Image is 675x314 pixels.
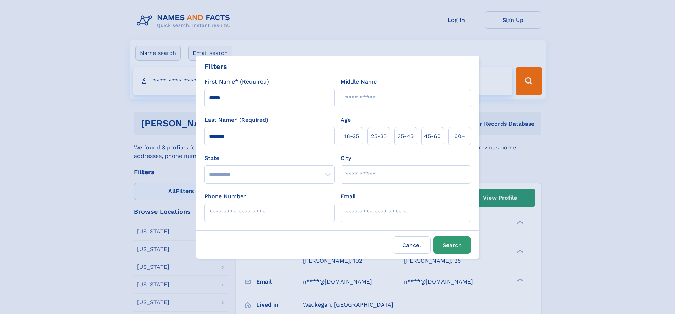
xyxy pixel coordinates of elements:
[371,132,387,141] span: 25‑35
[204,78,269,86] label: First Name* (Required)
[398,132,414,141] span: 35‑45
[341,78,377,86] label: Middle Name
[341,116,351,124] label: Age
[204,154,335,162] label: State
[204,61,227,72] div: Filters
[344,132,359,141] span: 18‑25
[341,154,351,162] label: City
[341,192,356,201] label: Email
[433,236,471,254] button: Search
[393,236,431,254] label: Cancel
[454,132,465,141] span: 60+
[204,116,268,124] label: Last Name* (Required)
[424,132,441,141] span: 45‑60
[204,192,246,201] label: Phone Number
